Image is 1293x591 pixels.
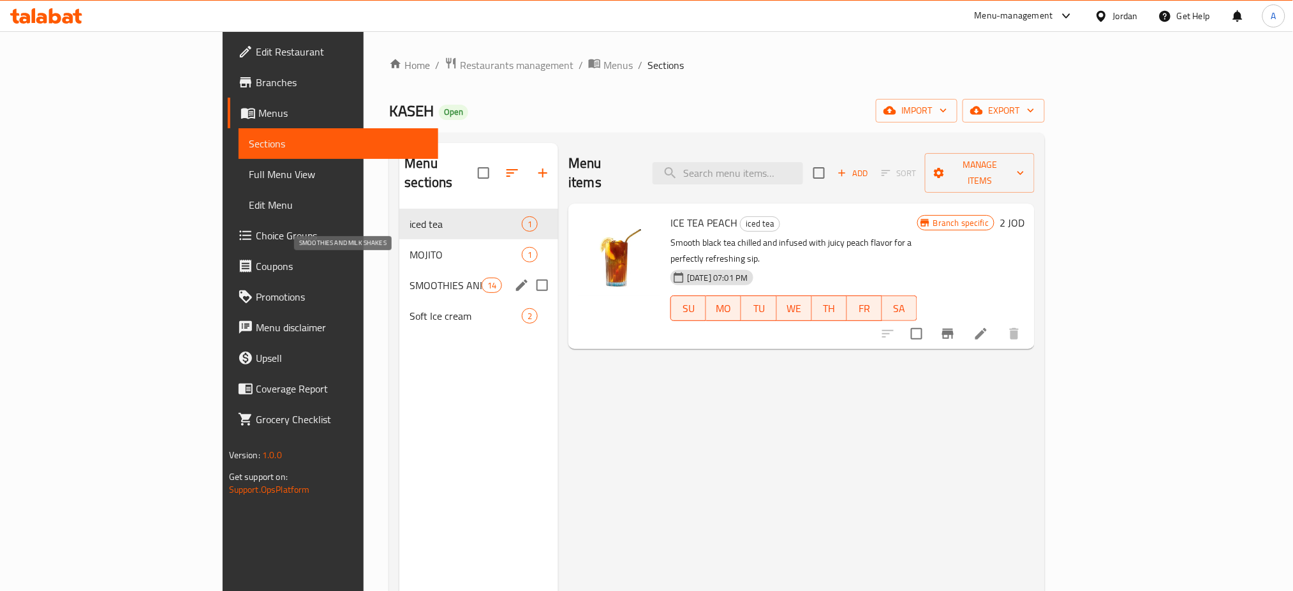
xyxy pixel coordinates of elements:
[777,295,812,321] button: WE
[670,213,737,232] span: ICE TEA PEACH
[258,105,429,121] span: Menus
[522,247,538,262] div: items
[497,158,528,188] span: Sort sections
[256,320,429,335] span: Menu disclaimer
[670,235,917,267] p: Smooth black tea chilled and infused with juicy peach flavor for a perfectly refreshing sip.
[256,381,429,396] span: Coverage Report
[239,128,439,159] a: Sections
[588,57,633,73] a: Menus
[1000,214,1024,232] h6: 2 JOD
[603,57,633,73] span: Menus
[399,301,558,331] div: Soft Ice cream2
[228,251,439,281] a: Coupons
[682,272,753,284] span: [DATE] 07:01 PM
[975,8,1053,24] div: Menu-management
[399,270,558,301] div: SMOOTHIES AND MILK SHAKES14edit
[256,412,429,427] span: Grocery Checklist
[832,163,873,183] span: Add item
[228,281,439,312] a: Promotions
[404,154,478,192] h2: Menu sections
[228,67,439,98] a: Branches
[262,447,282,463] span: 1.0.0
[470,160,497,186] span: Select all sections
[579,214,660,295] img: ICE TEA PEACH
[228,220,439,251] a: Choice Groups
[228,312,439,343] a: Menu disclaimer
[832,163,873,183] button: Add
[522,310,537,322] span: 2
[256,258,429,274] span: Coupons
[963,99,1045,123] button: export
[229,447,260,463] span: Version:
[873,163,925,183] span: Select section first
[746,299,771,318] span: TU
[228,343,439,373] a: Upsell
[1271,9,1276,23] span: A
[522,216,538,232] div: items
[653,162,803,184] input: search
[228,98,439,128] a: Menus
[439,105,468,120] div: Open
[239,190,439,220] a: Edit Menu
[999,318,1030,349] button: delete
[228,373,439,404] a: Coverage Report
[1113,9,1138,23] div: Jordan
[228,404,439,435] a: Grocery Checklist
[817,299,842,318] span: TH
[887,299,912,318] span: SA
[741,295,776,321] button: TU
[239,159,439,190] a: Full Menu View
[256,44,429,59] span: Edit Restaurant
[676,299,701,318] span: SU
[973,103,1035,119] span: export
[399,204,558,336] nav: Menu sections
[410,247,522,262] span: MOJITO
[579,57,583,73] li: /
[740,216,780,232] div: iced tea
[256,228,429,243] span: Choice Groups
[782,299,807,318] span: WE
[876,99,957,123] button: import
[522,308,538,324] div: items
[249,136,429,151] span: Sections
[482,278,502,293] div: items
[882,295,917,321] button: SA
[399,239,558,270] div: MOJITO1
[410,308,522,324] span: Soft Ice cream
[903,320,930,347] span: Select to update
[741,216,779,231] span: iced tea
[528,158,558,188] button: Add section
[410,278,482,293] span: SMOOTHIES AND MILK SHAKES
[812,295,847,321] button: TH
[512,276,531,295] button: edit
[439,107,468,117] span: Open
[229,481,310,498] a: Support.OpsPlatform
[249,197,429,213] span: Edit Menu
[638,57,642,73] li: /
[399,209,558,239] div: iced tea1
[647,57,684,73] span: Sections
[852,299,877,318] span: FR
[228,36,439,67] a: Edit Restaurant
[806,160,832,186] span: Select section
[925,153,1035,193] button: Manage items
[836,166,870,181] span: Add
[847,295,882,321] button: FR
[935,157,1024,189] span: Manage items
[229,468,288,485] span: Get support on:
[670,295,706,321] button: SU
[933,318,963,349] button: Branch-specific-item
[256,289,429,304] span: Promotions
[256,75,429,90] span: Branches
[256,350,429,366] span: Upsell
[928,217,994,229] span: Branch specific
[706,295,741,321] button: MO
[410,216,522,232] span: iced tea
[711,299,736,318] span: MO
[568,154,637,192] h2: Menu items
[482,280,501,292] span: 14
[389,57,1045,73] nav: breadcrumb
